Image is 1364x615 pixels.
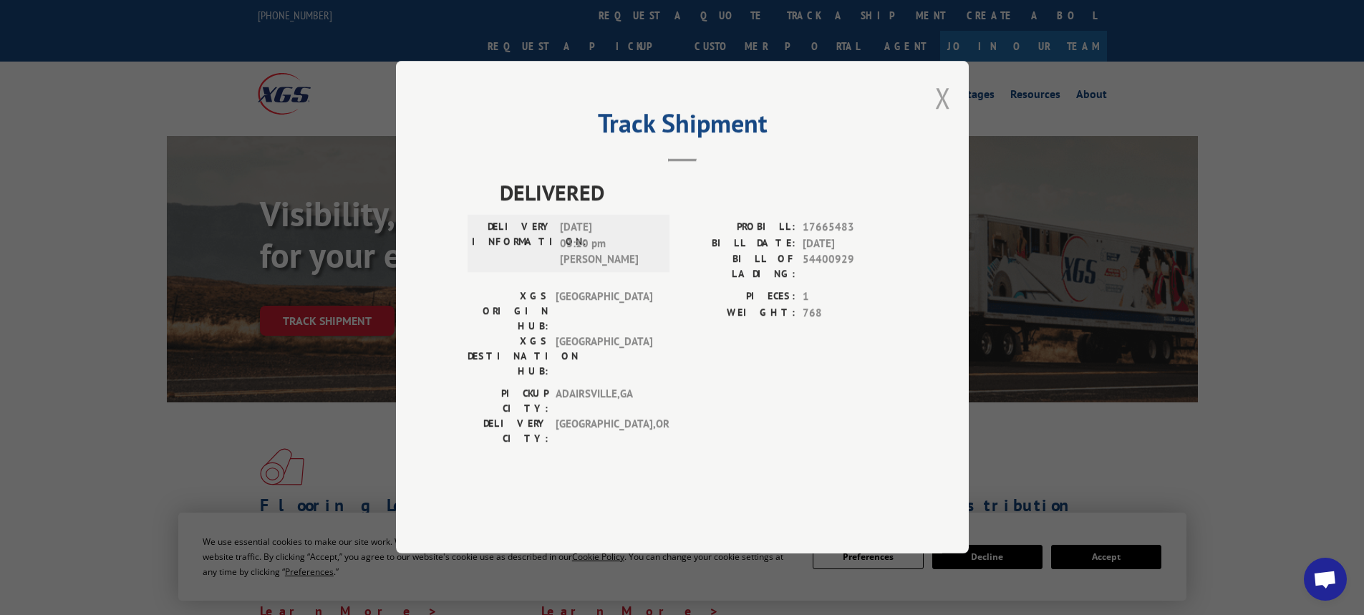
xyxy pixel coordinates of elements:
[803,289,897,306] span: 1
[1304,558,1347,601] div: Open chat
[472,220,553,268] label: DELIVERY INFORMATION:
[468,113,897,140] h2: Track Shipment
[803,305,897,321] span: 768
[556,289,652,334] span: [GEOGRAPHIC_DATA]
[803,252,897,282] span: 54400929
[682,305,795,321] label: WEIGHT:
[682,289,795,306] label: PIECES:
[560,220,657,268] span: [DATE] 03:10 pm [PERSON_NAME]
[468,334,548,379] label: XGS DESTINATION HUB:
[682,236,795,252] label: BILL DATE:
[500,177,897,209] span: DELIVERED
[803,236,897,252] span: [DATE]
[556,417,652,447] span: [GEOGRAPHIC_DATA] , OR
[556,334,652,379] span: [GEOGRAPHIC_DATA]
[935,79,951,117] button: Close modal
[468,387,548,417] label: PICKUP CITY:
[682,252,795,282] label: BILL OF LADING:
[803,220,897,236] span: 17665483
[682,220,795,236] label: PROBILL:
[468,417,548,447] label: DELIVERY CITY:
[468,289,548,334] label: XGS ORIGIN HUB:
[556,387,652,417] span: ADAIRSVILLE , GA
